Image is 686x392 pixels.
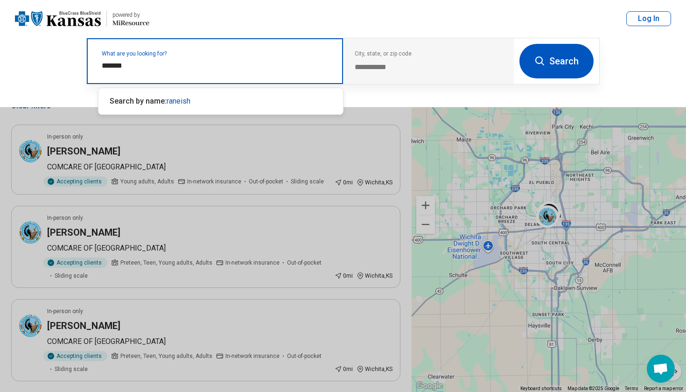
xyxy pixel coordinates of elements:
span: Search by name: [110,97,167,105]
button: Search [519,44,594,78]
div: powered by [112,11,149,19]
div: Open chat [647,355,675,383]
span: raneish [167,97,190,105]
button: Log In [626,11,671,26]
label: What are you looking for? [102,51,332,56]
div: Suggestions [98,88,343,114]
img: Blue Cross Blue Shield Kansas [15,7,101,30]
